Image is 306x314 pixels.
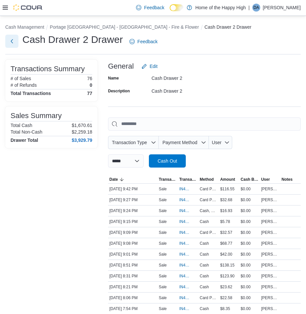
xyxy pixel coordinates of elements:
p: Sale [159,252,167,257]
div: $0.00 [239,294,260,302]
div: [DATE] 9:27 PM [108,196,157,204]
span: $68.77 [220,241,232,246]
button: Transaction Type [157,175,178,183]
span: $16.93 [220,208,232,213]
span: [PERSON_NAME] [261,306,279,311]
button: Amount [219,175,239,183]
div: [DATE] 9:42 PM [108,185,157,193]
span: IN4SFK-17607932 [179,208,190,213]
button: IN4SFK-17606568 [179,305,197,313]
span: IN4SFK-17606568 [179,306,190,311]
div: [DATE] 8:51 PM [108,261,157,269]
button: Transaction Type [108,136,159,149]
span: Transaction Type [112,140,147,145]
span: [PERSON_NAME] [261,263,279,268]
p: Sale [159,263,167,268]
div: $0.00 [239,185,260,193]
span: IN4SFK-17606791 [179,295,190,300]
img: Cova [13,4,43,11]
p: Sale [159,230,167,235]
span: Cash Back [241,177,259,182]
span: $22.58 [220,295,232,300]
button: User [260,175,280,183]
a: Feedback [133,1,167,14]
span: Cash [200,252,209,257]
div: $0.00 [239,229,260,236]
div: $0.00 [239,207,260,215]
span: $32.68 [220,197,232,203]
button: Cash Back [239,175,260,183]
div: $0.00 [239,218,260,226]
span: Cash, Card Payment [200,208,217,213]
span: Card Payment [200,197,217,203]
div: [DATE] 8:31 PM [108,272,157,280]
label: Name [108,76,119,81]
div: [DATE] 8:21 PM [108,283,157,291]
p: Sale [159,219,167,224]
p: $2,259.18 [72,129,92,135]
p: $1,670.61 [72,123,92,128]
span: IN4SFK-17607753 [179,230,190,235]
h3: Transactions Summary [11,65,85,73]
h6: # of Sales [11,76,31,81]
button: IN4SFK-17607038 [179,283,197,291]
button: IN4SFK-17607731 [179,239,197,247]
span: Feedback [144,4,164,11]
span: [PERSON_NAME] [261,252,279,257]
span: [PERSON_NAME] [261,273,279,279]
span: IN4SFK-17607822 [179,219,190,224]
button: IN4SFK-17607822 [179,218,197,226]
p: Sale [159,284,167,290]
div: $0.00 [239,261,260,269]
button: IN4SFK-17606791 [179,294,197,302]
button: IN4SFK-17608149 [179,185,197,193]
a: Feedback [127,35,160,48]
button: Cash Out [149,154,186,168]
span: [PERSON_NAME] [261,284,279,290]
h4: Drawer Total [11,138,38,143]
h6: # of Refunds [11,82,37,88]
div: $0.00 [239,272,260,280]
label: Description [108,88,130,94]
h4: 77 [87,91,92,96]
p: [PERSON_NAME] [263,4,301,12]
div: Cash Drawer 2 [152,86,240,94]
div: [DATE] 7:54 PM [108,305,157,313]
span: Cash [200,219,209,224]
span: [PERSON_NAME] [261,219,279,224]
span: IN4SFK-17607210 [179,273,190,279]
h4: $3,929.79 [72,138,92,143]
p: | [248,4,250,12]
div: $0.00 [239,283,260,291]
p: Sale [159,186,167,192]
span: $23.62 [220,284,232,290]
p: Sale [159,208,167,213]
span: Cash [200,284,209,290]
span: Date [109,177,118,182]
button: Method [198,175,219,183]
span: $116.55 [220,186,234,192]
h6: Total Non-Cash [11,129,42,135]
button: Edit [139,60,160,73]
span: [PERSON_NAME] [261,197,279,203]
p: Sale [159,197,167,203]
input: This is a search bar. As you type, the results lower in the page will automatically filter. [108,117,301,131]
span: $138.15 [220,263,234,268]
span: Cash [200,241,209,246]
span: [PERSON_NAME] [261,186,279,192]
span: Cash [200,306,209,311]
input: Dark Mode [170,4,183,11]
button: Next [5,35,18,48]
span: IN4SFK-17608149 [179,186,190,192]
div: $0.00 [239,196,260,204]
div: [DATE] 9:24 PM [108,207,157,215]
span: Card Payment [200,186,217,192]
span: Card Payment [200,230,217,235]
div: $0.00 [239,239,260,247]
button: User [209,136,232,149]
button: IN4SFK-17607210 [179,272,197,280]
span: Cash [200,273,209,279]
button: IN4SFK-17607966 [179,196,197,204]
span: IN4SFK-17607731 [179,241,190,246]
